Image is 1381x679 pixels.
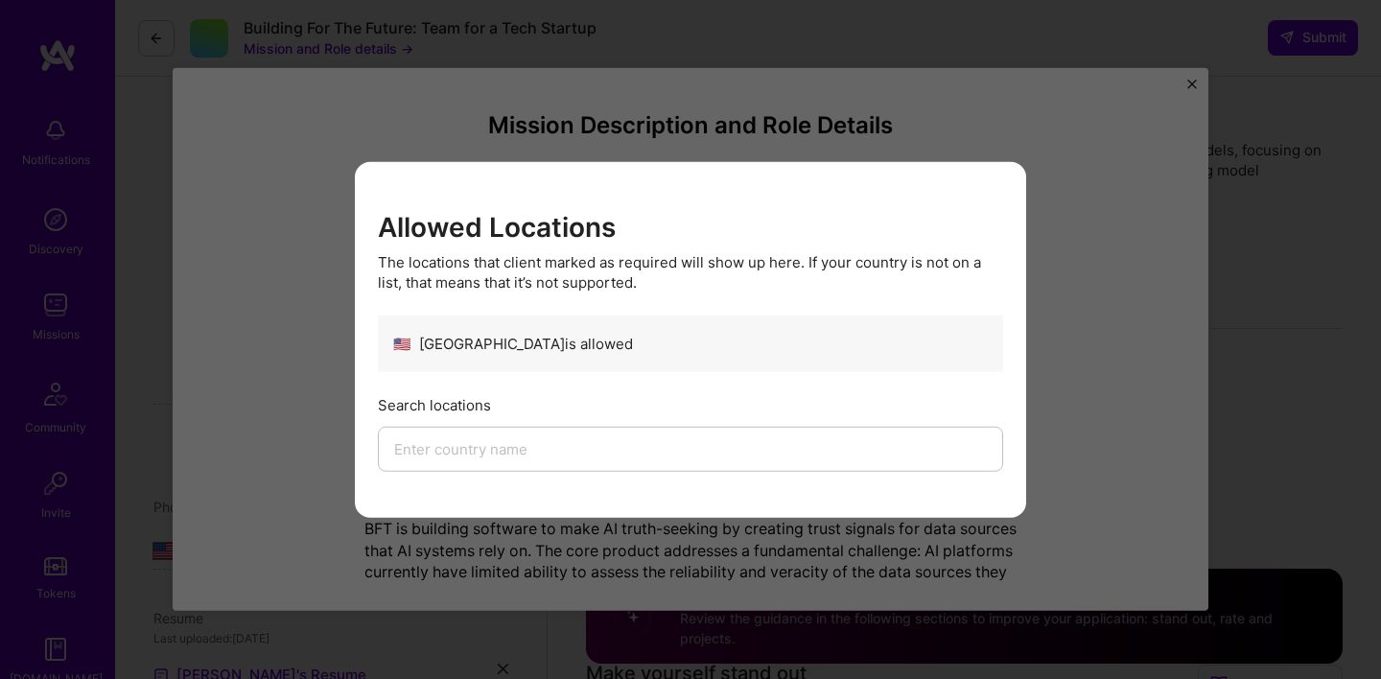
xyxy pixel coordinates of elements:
div: The locations that client marked as required will show up here. If your country is not on a list,... [378,251,1003,292]
i: icon Close [994,188,1005,199]
i: icon CheckBlack [964,336,978,350]
div: Search locations [378,394,1003,414]
h3: Allowed Locations [378,212,1003,245]
input: Enter country name [378,426,1003,471]
div: modal [355,162,1026,518]
div: [GEOGRAPHIC_DATA] is allowed [393,333,633,353]
span: 🇺🇸 [393,333,411,353]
